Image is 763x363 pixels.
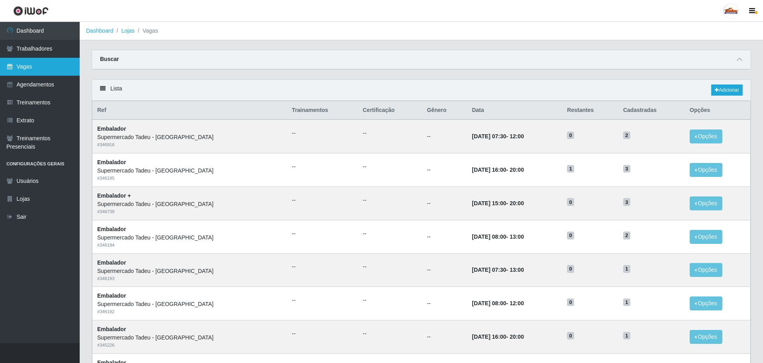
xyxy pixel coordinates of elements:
th: Gênero [422,101,467,120]
ul: -- [292,129,353,137]
td: -- [422,253,467,287]
strong: Embalador [97,259,126,266]
div: # 346194 [97,242,282,249]
strong: - [472,267,524,273]
td: -- [422,320,467,354]
strong: - [472,334,524,340]
strong: - [472,233,524,240]
th: Trainamentos [287,101,358,120]
span: 1 [623,332,630,340]
th: Data [467,101,562,120]
th: Cadastradas [618,101,685,120]
th: Ref [92,101,287,120]
time: 13:00 [510,267,524,273]
strong: Embalador [97,159,126,165]
div: Supermercado Tadeu - [GEOGRAPHIC_DATA] [97,300,282,308]
span: 0 [567,198,574,206]
strong: Embalador [97,226,126,232]
strong: Embalador + [97,192,131,199]
div: Supermercado Tadeu - [GEOGRAPHIC_DATA] [97,167,282,175]
strong: - [472,300,524,306]
time: [DATE] 07:30 [472,133,506,139]
ul: -- [363,330,418,338]
strong: - [472,167,524,173]
th: Restantes [562,101,618,120]
td: -- [422,153,467,187]
th: Certificação [358,101,422,120]
ul: -- [292,196,353,204]
div: # 346193 [97,275,282,282]
span: 0 [567,232,574,239]
span: 2 [623,131,630,139]
div: Lista [92,80,751,101]
ul: -- [363,196,418,204]
span: 0 [567,298,574,306]
td: -- [422,120,467,153]
time: [DATE] 16:00 [472,167,506,173]
ul: -- [292,263,353,271]
span: 0 [567,332,574,340]
strong: Embalador [97,292,126,299]
span: 1 [623,265,630,273]
a: Dashboard [86,27,114,34]
span: 2 [623,232,630,239]
span: 1 [623,298,630,306]
time: 13:00 [510,233,524,240]
span: 3 [623,198,630,206]
time: 20:00 [510,167,524,173]
button: Opções [690,330,722,344]
strong: - [472,200,524,206]
div: # 346916 [97,141,282,148]
button: Opções [690,296,722,310]
ul: -- [292,230,353,238]
strong: Embalador [97,326,126,332]
ul: -- [292,330,353,338]
div: # 346192 [97,308,282,315]
strong: - [472,133,524,139]
th: Opções [685,101,750,120]
a: Adicionar [711,84,743,96]
time: 12:00 [510,133,524,139]
nav: breadcrumb [80,22,763,40]
span: 1 [567,165,574,173]
ul: -- [363,263,418,271]
ul: -- [363,296,418,304]
time: [DATE] 07:30 [472,267,506,273]
strong: Embalador [97,126,126,132]
div: Supermercado Tadeu - [GEOGRAPHIC_DATA] [97,133,282,141]
ul: -- [363,163,418,171]
button: Opções [690,130,722,143]
div: Supermercado Tadeu - [GEOGRAPHIC_DATA] [97,267,282,275]
time: [DATE] 15:00 [472,200,506,206]
div: # 346738 [97,208,282,215]
img: CoreUI Logo [13,6,49,16]
a: Lojas [121,27,134,34]
time: [DATE] 08:00 [472,233,506,240]
li: Vagas [135,27,158,35]
td: -- [422,186,467,220]
span: 0 [567,265,574,273]
time: 12:00 [510,300,524,306]
ul: -- [363,230,418,238]
div: # 346195 [97,175,282,182]
div: Supermercado Tadeu - [GEOGRAPHIC_DATA] [97,200,282,208]
button: Opções [690,196,722,210]
div: Supermercado Tadeu - [GEOGRAPHIC_DATA] [97,233,282,242]
button: Opções [690,163,722,177]
time: 20:00 [510,334,524,340]
ul: -- [363,129,418,137]
div: # 345226 [97,342,282,349]
time: [DATE] 16:00 [472,334,506,340]
td: -- [422,287,467,320]
span: 3 [623,165,630,173]
ul: -- [292,163,353,171]
span: 0 [567,131,574,139]
ul: -- [292,296,353,304]
div: Supermercado Tadeu - [GEOGRAPHIC_DATA] [97,334,282,342]
td: -- [422,220,467,253]
button: Opções [690,263,722,277]
strong: Buscar [100,56,119,62]
time: 20:00 [510,200,524,206]
time: [DATE] 08:00 [472,300,506,306]
button: Opções [690,230,722,244]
